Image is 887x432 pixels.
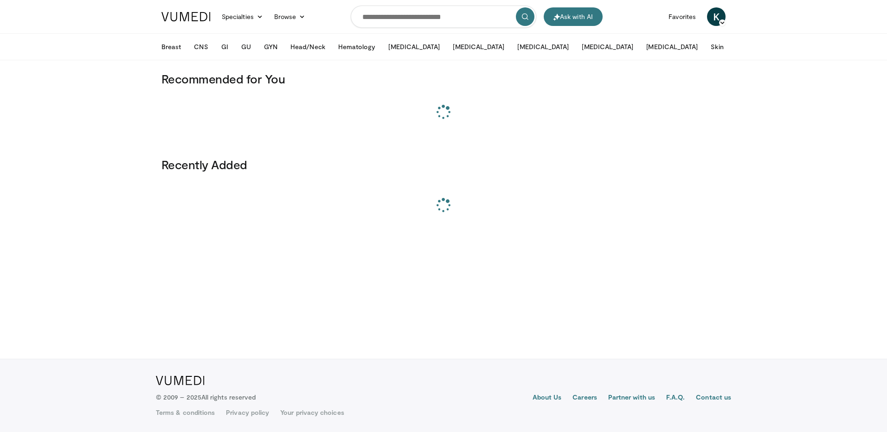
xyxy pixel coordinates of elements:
button: GU [236,38,257,56]
img: VuMedi Logo [161,12,211,21]
a: Browse [269,7,311,26]
button: [MEDICAL_DATA] [512,38,574,56]
input: Search topics, interventions [351,6,536,28]
button: [MEDICAL_DATA] [576,38,639,56]
a: Partner with us [608,393,655,404]
a: Your privacy choices [280,408,344,417]
a: Privacy policy [226,408,269,417]
a: Terms & conditions [156,408,215,417]
button: [MEDICAL_DATA] [447,38,510,56]
a: About Us [533,393,562,404]
a: K [707,7,726,26]
span: All rights reserved [201,393,256,401]
button: CNS [188,38,213,56]
button: [MEDICAL_DATA] [383,38,445,56]
a: Careers [572,393,597,404]
button: Ask with AI [544,7,603,26]
img: VuMedi Logo [156,376,205,385]
button: GI [216,38,234,56]
button: Hematology [333,38,381,56]
a: Specialties [216,7,269,26]
button: GYN [258,38,283,56]
h3: Recently Added [161,157,726,172]
a: Favorites [663,7,701,26]
button: [MEDICAL_DATA] [641,38,703,56]
a: Contact us [696,393,731,404]
button: Breast [156,38,186,56]
button: Skin [705,38,729,56]
p: © 2009 – 2025 [156,393,256,402]
a: F.A.Q. [666,393,685,404]
h3: Recommended for You [161,71,726,86]
button: Head/Neck [285,38,331,56]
